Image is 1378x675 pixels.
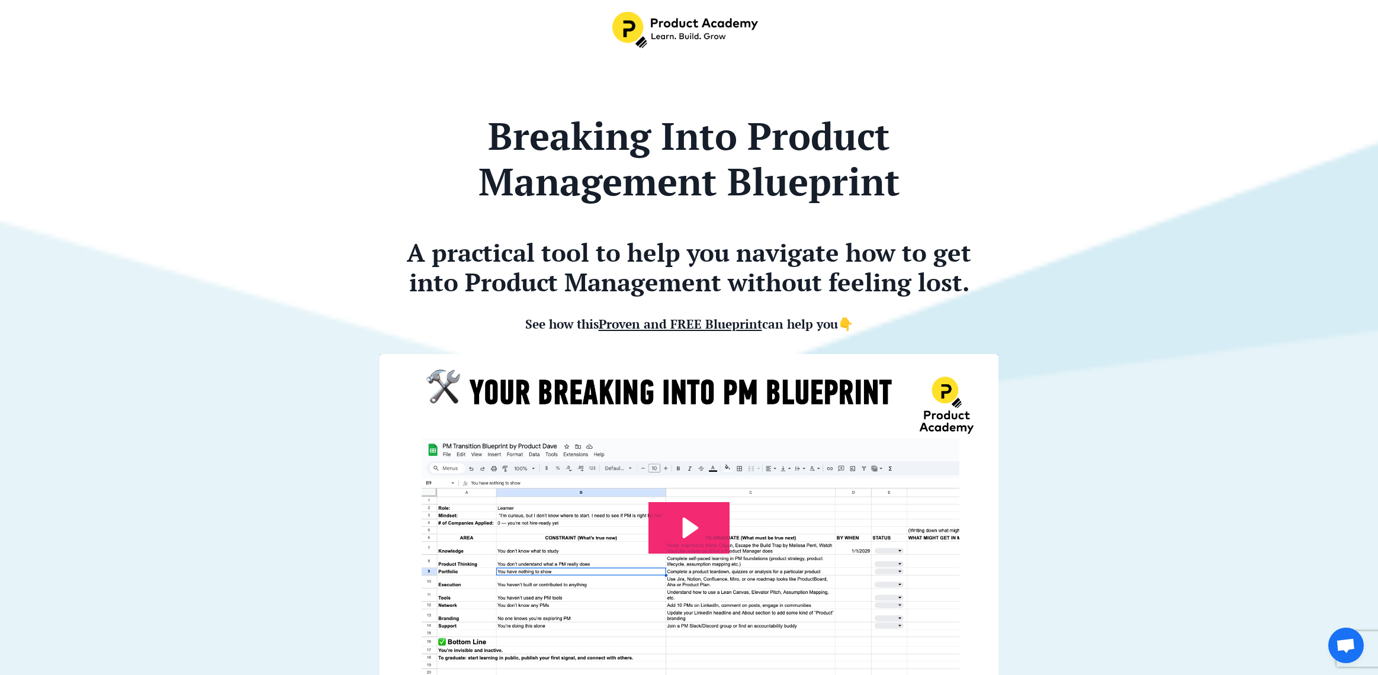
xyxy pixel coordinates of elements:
b: A practical tool to help you navigate how to get into Product Management without feeling lost. [407,236,971,298]
span: Proven and FREE Blueprint [599,316,762,332]
img: Header Logo [612,12,760,49]
button: Play Video: file-uploads/sites/127338/video/7e45aa-001e-eb01-81e-76e7130611_Promo_-_Breaking_into... [648,502,729,554]
h5: See how this can help you👇 [380,301,998,331]
b: Breaking Into Product Management Blueprint [478,111,900,206]
div: Open chat [1328,628,1364,663]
